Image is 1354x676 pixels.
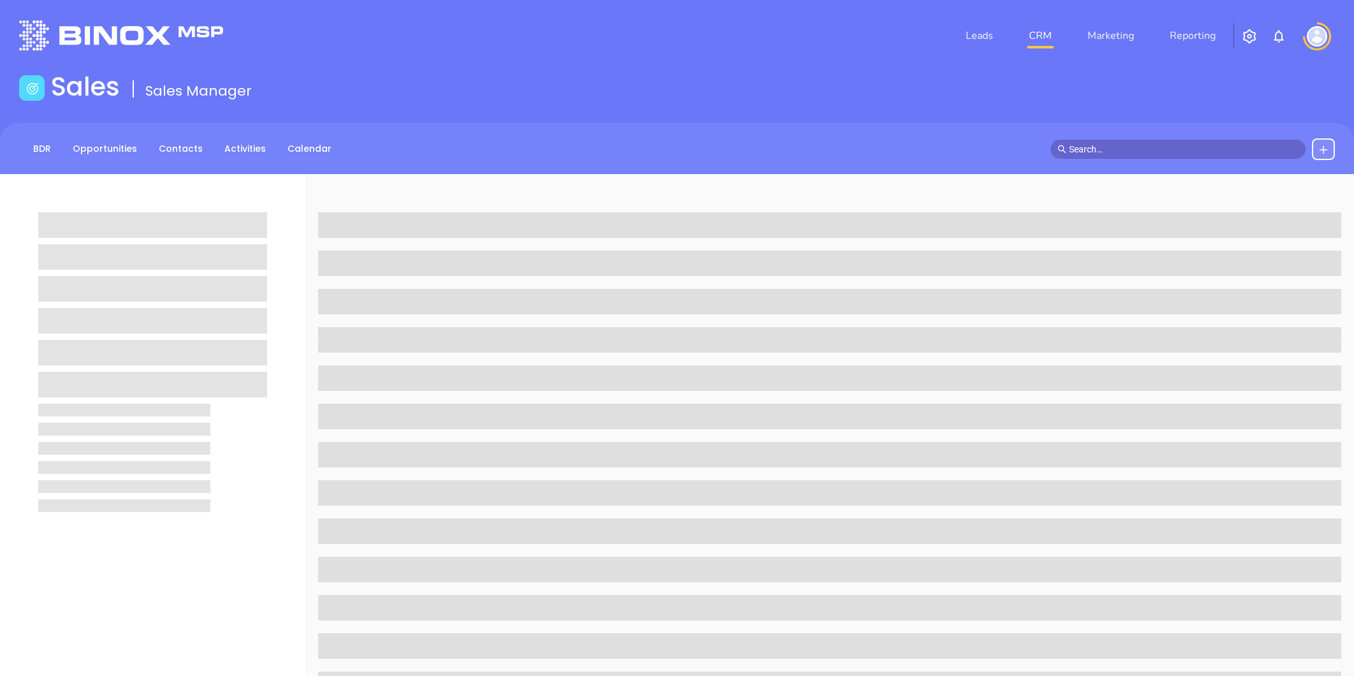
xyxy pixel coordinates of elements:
a: Marketing [1082,23,1139,48]
img: iconNotification [1271,29,1286,44]
img: user [1307,26,1327,47]
a: BDR [25,138,59,159]
span: search [1058,145,1066,154]
a: Opportunities [65,138,145,159]
a: Leads [961,23,998,48]
span: Sales Manager [145,81,252,101]
h1: Sales [51,71,120,102]
a: Reporting [1165,23,1221,48]
img: iconSetting [1242,29,1257,44]
a: Activities [217,138,273,159]
img: logo [19,20,223,50]
input: Search… [1069,142,1299,156]
a: CRM [1024,23,1057,48]
a: Calendar [280,138,339,159]
a: Contacts [151,138,210,159]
